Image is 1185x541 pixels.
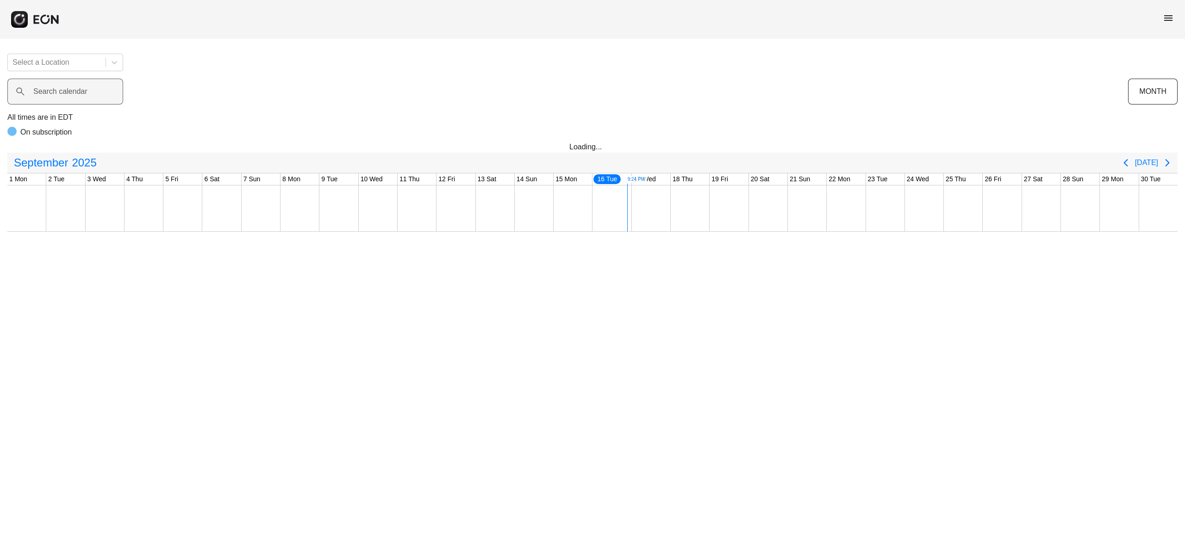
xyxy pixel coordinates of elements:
div: 18 Thu [671,173,694,185]
button: September2025 [8,154,102,172]
div: 3 Wed [86,173,108,185]
div: 5 Fri [163,173,180,185]
div: 9 Tue [319,173,339,185]
label: Search calendar [33,86,87,97]
span: 2025 [70,154,98,172]
button: Next page [1158,154,1177,172]
span: September [12,154,70,172]
div: 12 Fri [437,173,457,185]
div: 23 Tue [866,173,890,185]
div: 19 Fri [710,173,730,185]
div: 27 Sat [1022,173,1044,185]
div: 24 Wed [905,173,931,185]
div: 1 Mon [7,173,29,185]
div: 6 Sat [202,173,221,185]
div: 2 Tue [46,173,66,185]
div: 7 Sun [242,173,262,185]
div: Loading... [569,141,616,153]
div: 16 Tue [592,173,622,185]
button: MONTH [1128,79,1178,105]
p: All times are in EDT [7,112,1178,123]
div: 30 Tue [1139,173,1163,185]
div: 8 Mon [281,173,302,185]
div: 29 Mon [1100,173,1125,185]
div: 21 Sun [788,173,812,185]
div: 25 Thu [944,173,967,185]
div: 22 Mon [827,173,852,185]
div: 4 Thu [125,173,145,185]
div: 28 Sun [1061,173,1085,185]
div: 14 Sun [515,173,539,185]
button: [DATE] [1135,154,1158,171]
div: 20 Sat [749,173,771,185]
div: 13 Sat [476,173,498,185]
p: On subscription [20,127,72,138]
div: 17 Wed [632,173,658,185]
span: menu [1163,12,1174,24]
button: Previous page [1116,154,1135,172]
div: 11 Thu [398,173,421,185]
div: 26 Fri [983,173,1003,185]
div: 15 Mon [554,173,579,185]
div: 10 Wed [359,173,385,185]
